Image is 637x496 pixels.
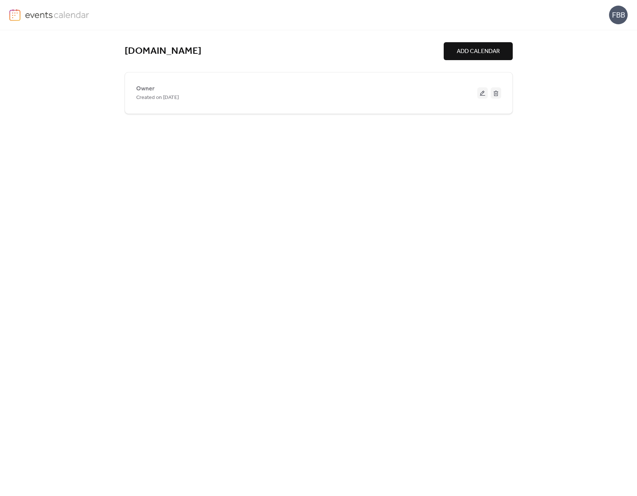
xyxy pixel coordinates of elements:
div: FBB [609,6,628,24]
span: Owner [136,84,154,93]
button: ADD CALENDAR [444,42,513,60]
span: ADD CALENDAR [457,47,500,56]
a: Owner [136,87,154,91]
img: logo-type [25,9,90,20]
span: Created on [DATE] [136,93,179,102]
a: [DOMAIN_NAME] [125,45,202,58]
img: logo [9,9,21,21]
